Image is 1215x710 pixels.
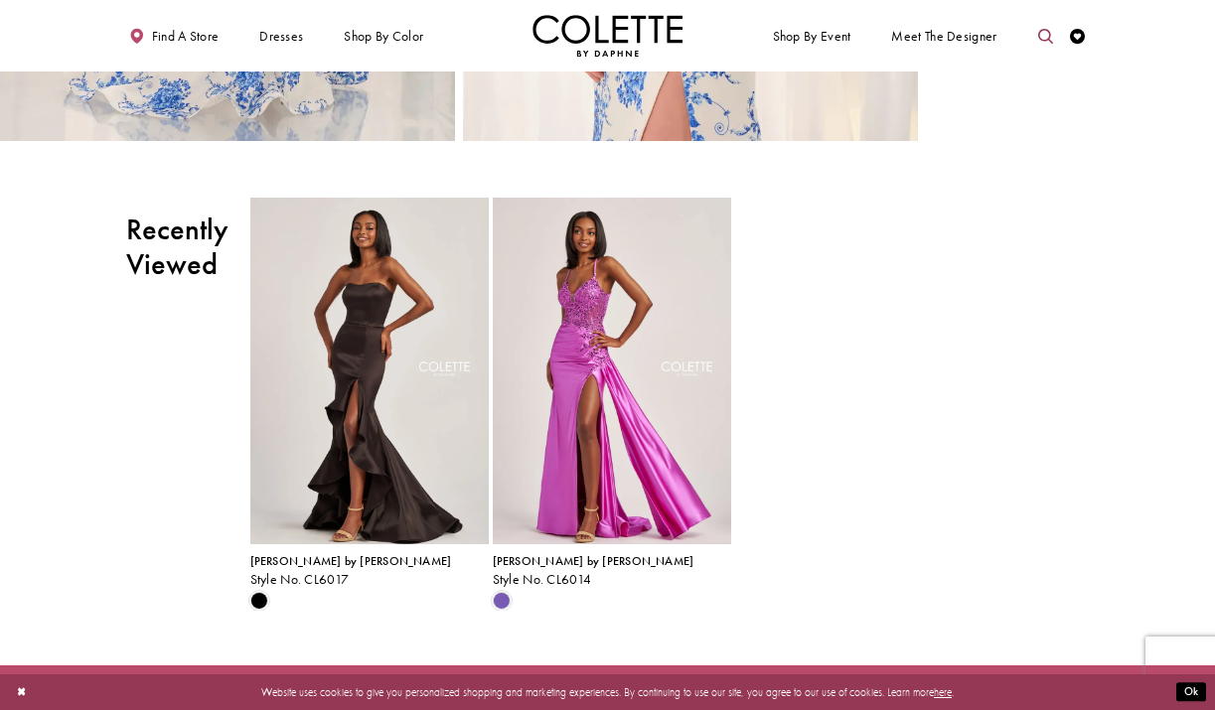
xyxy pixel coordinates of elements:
[1176,683,1206,702] button: Submit Dialog
[250,555,489,587] div: Colette by Daphne Style No. CL6017
[773,29,851,44] span: Shop By Event
[250,592,268,610] i: Black
[934,685,952,699] a: here
[1067,15,1090,57] a: Check Wishlist
[250,571,350,588] span: Style No. CL6017
[532,15,683,57] a: Visit Home Page
[891,29,996,44] span: Meet the designer
[493,592,511,610] i: Violet
[259,29,303,44] span: Dresses
[255,15,307,57] span: Dresses
[493,553,694,569] span: [PERSON_NAME] by [PERSON_NAME]
[341,15,427,57] span: Shop by color
[108,682,1107,702] p: Website uses cookies to give you personalized shopping and marketing experiences. By continuing t...
[250,553,452,569] span: [PERSON_NAME] by [PERSON_NAME]
[888,15,1001,57] a: Meet the designer
[126,15,223,57] a: Find a store
[493,571,592,588] span: Style No. CL6014
[250,198,489,544] a: Visit Colette by Daphne Style No. CL6017 Page
[248,196,733,612] div: Scroll List
[532,15,683,57] img: Colette by Daphne
[769,15,854,57] span: Shop By Event
[9,679,34,706] button: Close Dialog
[493,198,731,544] a: Visit Colette by Daphne Style No. CL6014 Page
[344,29,423,44] span: Shop by color
[1034,15,1057,57] a: Toggle search
[250,196,1215,612] div: Product List
[126,213,228,282] h2: Recently Viewed
[152,29,220,44] span: Find a store
[493,555,731,587] div: Colette by Daphne Style No. CL6014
